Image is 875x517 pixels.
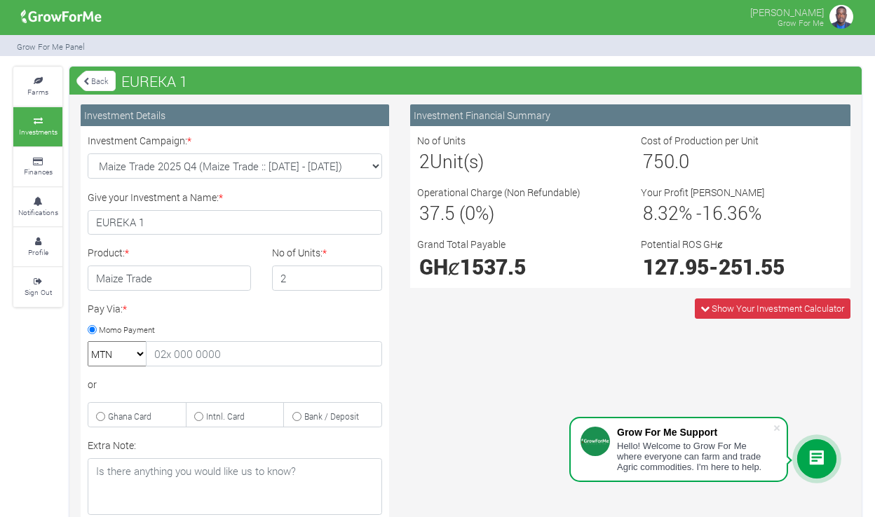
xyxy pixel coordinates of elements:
small: Momo Payment [99,324,155,334]
label: No of Units: [272,245,327,260]
img: growforme image [827,3,855,31]
a: Notifications [13,188,62,226]
label: Grand Total Payable [417,237,506,251]
div: or [88,377,382,392]
a: Farms [13,67,62,106]
label: Investment Campaign: [88,133,191,148]
input: Intnl. Card [194,412,203,421]
span: 750.0 [643,149,689,173]
div: Investment Details [81,104,389,126]
small: Farms [27,87,48,97]
span: 2 [419,149,430,173]
small: Grow For Me [778,18,824,28]
input: 02x 000 0000 [146,341,382,366]
label: Operational Charge (Non Refundable) [417,185,581,200]
span: 8.32 [643,200,679,225]
label: Extra Note: [88,438,136,453]
div: Grow For Me Support [617,427,773,438]
span: 251.55 [719,252,785,280]
small: Investments [19,127,57,137]
small: Bank / Deposit [304,411,359,422]
a: Back [76,69,116,92]
label: Product: [88,245,129,260]
label: Cost of Production per Unit [641,133,759,148]
h3: Unit(s) [419,150,618,172]
span: Show Your Investment Calculator [712,302,844,315]
small: Finances [24,167,53,177]
a: Profile [13,228,62,266]
label: Your Profit [PERSON_NAME] [641,185,764,200]
input: Investment Name/Title [88,210,382,235]
div: Hello! Welcome to Grow For Me where everyone can farm and trade Agric commodities. I'm here to help. [617,441,773,472]
input: Bank / Deposit [292,412,301,421]
span: EUREKA 1 [118,67,191,95]
img: growforme image [16,3,107,31]
h2: - [643,254,841,279]
div: Investment Financial Summary [410,104,850,126]
a: Sign Out [13,268,62,306]
h2: GHȼ [419,254,618,279]
input: Momo Payment [88,325,97,334]
h4: Maize Trade [88,266,251,291]
span: 37.5 (0%) [419,200,494,225]
a: Finances [13,148,62,186]
label: Give your Investment a Name: [88,190,223,205]
span: 127.95 [643,252,709,280]
label: No of Units [417,133,466,148]
input: Ghana Card [96,412,105,421]
small: Profile [28,247,48,257]
small: Notifications [18,207,58,217]
small: Grow For Me Panel [17,41,85,52]
p: [PERSON_NAME] [750,3,824,20]
label: Pay Via: [88,301,127,316]
span: 16.36 [702,200,748,225]
small: Ghana Card [108,411,151,422]
h3: % - % [643,202,841,224]
label: Potential ROS GHȼ [641,237,723,251]
small: Intnl. Card [206,411,245,422]
small: Sign Out [25,287,52,297]
a: Investments [13,107,62,146]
